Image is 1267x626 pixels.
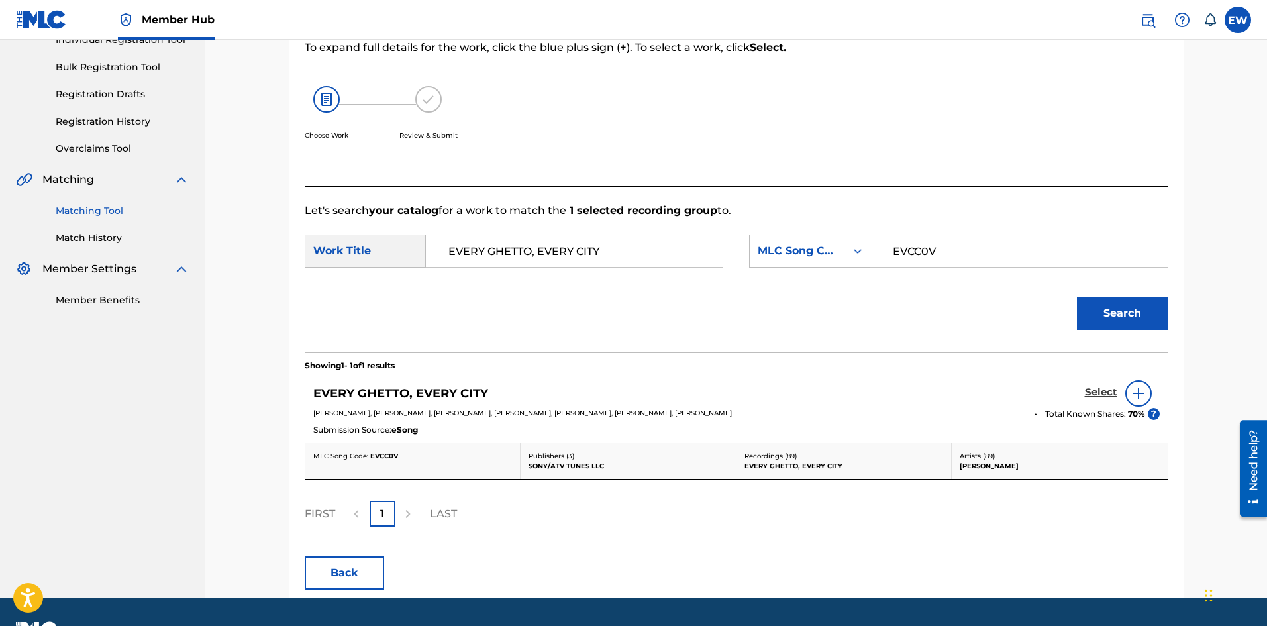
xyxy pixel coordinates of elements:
button: Search [1077,297,1168,330]
p: LAST [430,506,457,522]
a: Overclaims Tool [56,142,189,156]
a: Member Benefits [56,293,189,307]
span: Submission Source: [313,424,391,436]
strong: Select. [750,41,786,54]
strong: + [620,41,627,54]
img: info [1131,386,1146,401]
p: Showing 1 - 1 of 1 results [305,360,395,372]
img: expand [174,261,189,277]
p: [PERSON_NAME] [960,461,1160,471]
img: 26af456c4569493f7445.svg [313,86,340,113]
p: SONY/ATV TUNES LLC [529,461,728,471]
img: Member Settings [16,261,32,277]
p: To expand full details for the work, click the blue plus sign ( ). To select a work, click [305,40,970,56]
span: EVCC0V [370,452,398,460]
iframe: Chat Widget [1201,562,1267,626]
p: FIRST [305,506,335,522]
p: Choose Work [305,130,348,140]
a: Registration Drafts [56,87,189,101]
p: 1 [380,506,384,522]
a: Match History [56,231,189,245]
span: Matching [42,172,94,187]
div: Drag [1205,576,1213,615]
strong: your catalog [369,204,438,217]
img: 173f8e8b57e69610e344.svg [415,86,442,113]
h5: EVERY GHETTO, EVERY CITY [313,386,488,401]
a: Public Search [1135,7,1161,33]
div: Help [1169,7,1195,33]
img: Matching [16,172,32,187]
img: MLC Logo [16,10,67,29]
a: Individual Registration Tool [56,33,189,47]
p: EVERY GHETTO, EVERY CITY [744,461,944,471]
div: MLC Song Code [758,243,838,259]
div: User Menu [1225,7,1251,33]
p: Review & Submit [399,130,458,140]
a: Matching Tool [56,204,189,218]
span: [PERSON_NAME], [PERSON_NAME], [PERSON_NAME], [PERSON_NAME], [PERSON_NAME], [PERSON_NAME], [PERSON... [313,409,732,417]
span: ? [1148,408,1160,420]
img: expand [174,172,189,187]
p: Let's search for a work to match the to. [305,203,1168,219]
span: 70 % [1128,408,1145,420]
h5: Select [1085,386,1117,399]
a: Bulk Registration Tool [56,60,189,74]
button: Back [305,556,384,590]
span: eSong [391,424,418,436]
div: Notifications [1203,13,1217,26]
p: Recordings ( 89 ) [744,451,944,461]
span: Member Hub [142,12,215,27]
img: search [1140,12,1156,28]
iframe: Resource Center [1230,415,1267,522]
p: Artists ( 89 ) [960,451,1160,461]
strong: 1 selected recording group [566,204,717,217]
form: Search Form [305,219,1168,352]
a: Registration History [56,115,189,129]
img: help [1174,12,1190,28]
span: Member Settings [42,261,136,277]
p: Publishers ( 3 ) [529,451,728,461]
span: Total Known Shares: [1045,408,1128,420]
span: MLC Song Code: [313,452,368,460]
img: Top Rightsholder [118,12,134,28]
